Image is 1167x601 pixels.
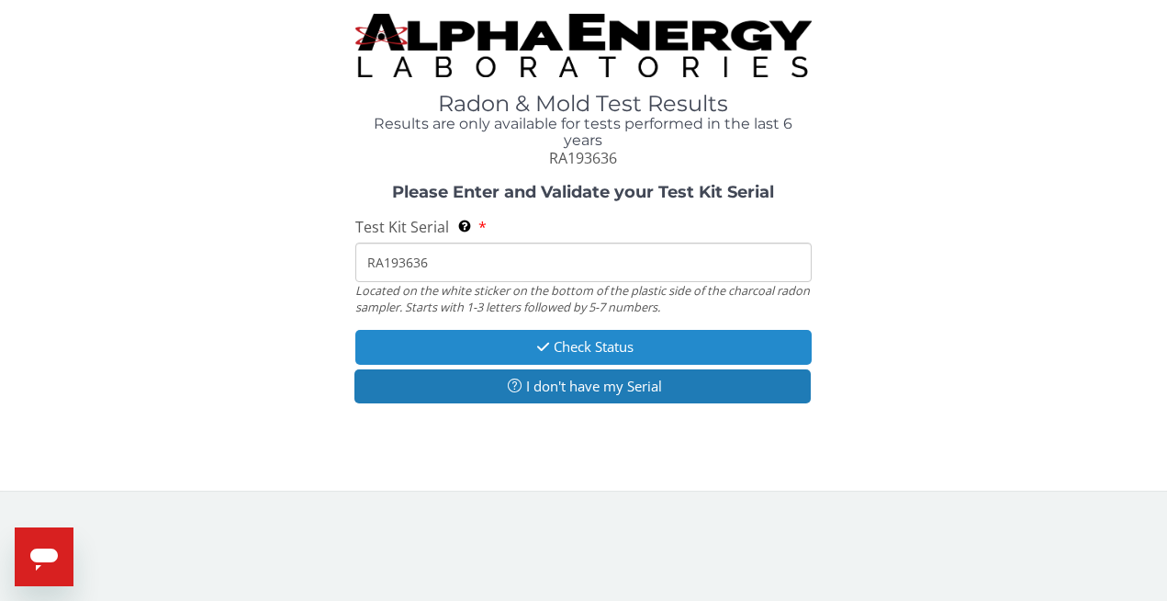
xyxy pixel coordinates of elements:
[355,14,811,77] img: TightCrop.jpg
[392,182,774,202] strong: Please Enter and Validate your Test Kit Serial
[355,116,811,148] h4: Results are only available for tests performed in the last 6 years
[549,148,617,168] span: RA193636
[354,369,810,403] button: I don't have my Serial
[355,330,811,364] button: Check Status
[355,92,811,116] h1: Radon & Mold Test Results
[355,282,811,316] div: Located on the white sticker on the bottom of the plastic side of the charcoal radon sampler. Sta...
[15,527,73,586] iframe: Button to launch messaging window
[355,217,449,237] span: Test Kit Serial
